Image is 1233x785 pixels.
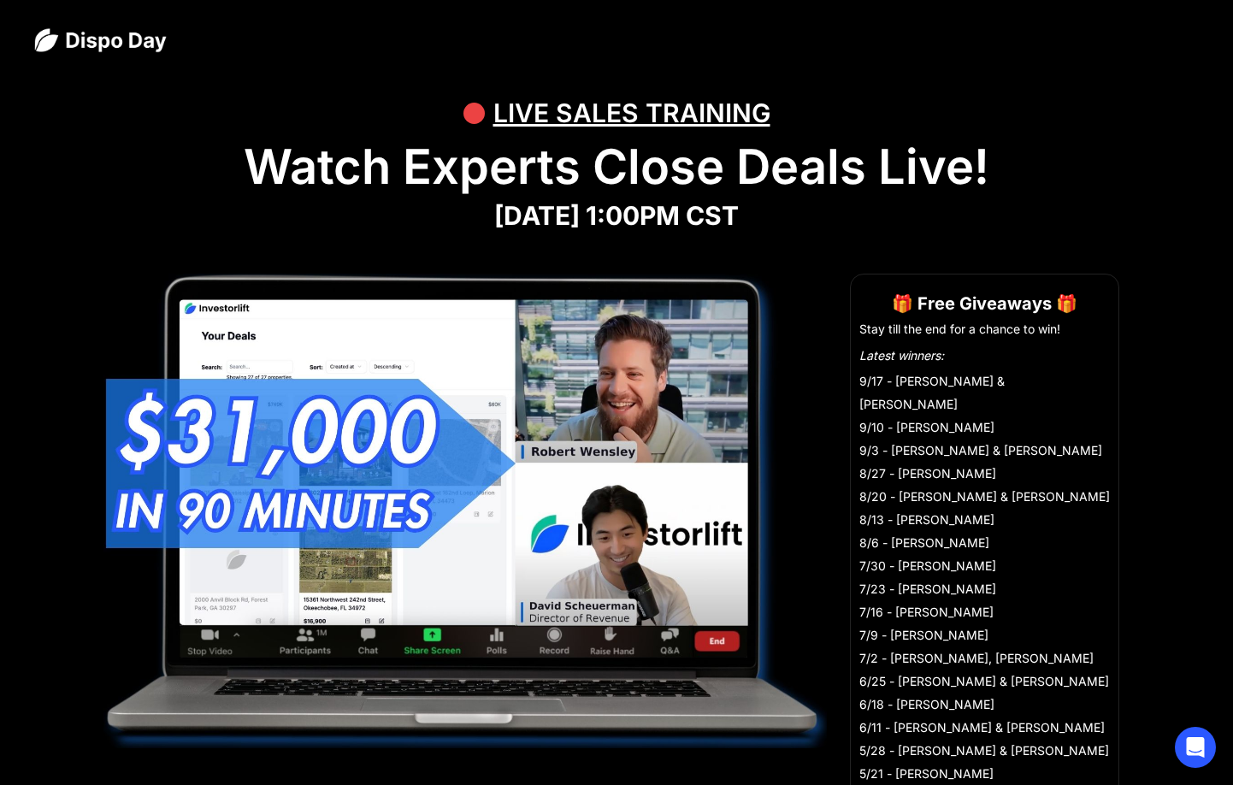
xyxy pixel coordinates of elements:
div: Open Intercom Messenger [1175,727,1216,768]
strong: 🎁 Free Giveaways 🎁 [892,293,1077,314]
li: Stay till the end for a chance to win! [859,321,1110,338]
div: LIVE SALES TRAINING [493,87,770,139]
h1: Watch Experts Close Deals Live! [34,139,1199,196]
em: Latest winners: [859,348,944,363]
strong: [DATE] 1:00PM CST [494,200,739,231]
